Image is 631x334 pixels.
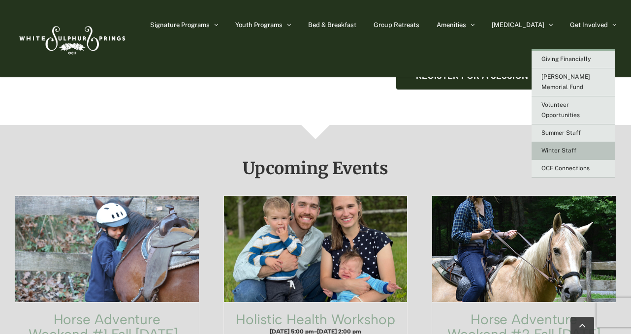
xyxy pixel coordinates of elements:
span: OCF Connections [541,165,590,172]
a: Giving Financially [532,51,615,68]
span: Winter Staff [541,147,576,154]
a: Holistic Health Workshop [224,196,408,302]
span: [MEDICAL_DATA] [492,22,544,28]
img: White Sulphur Springs Logo [15,15,128,61]
span: Volunteer Opportunities [541,101,580,119]
a: Holistic Health Workshop [236,311,395,328]
span: Group Retreats [374,22,419,28]
span: Amenities [437,22,466,28]
h2: Upcoming Events [15,159,616,177]
a: Volunteer Opportunities [532,96,615,124]
span: Summer Staff [541,129,581,136]
a: Summer Staff [532,124,615,142]
a: OCF Connections [532,160,615,178]
a: [PERSON_NAME] Memorial Fund [532,68,615,96]
span: Signature Programs [150,22,210,28]
a: Horse Adventure Weekend #1 Fall Wednesday-Friday [15,196,199,302]
a: Winter Staff [532,142,615,160]
span: Youth Programs [235,22,283,28]
span: Bed & Breakfast [308,22,356,28]
a: Horse Adventure Weekend #2 Fall Friday – Sunday [432,196,616,302]
span: [PERSON_NAME] Memorial Fund [541,73,590,91]
span: Giving Financially [541,56,591,62]
span: Get Involved [570,22,608,28]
